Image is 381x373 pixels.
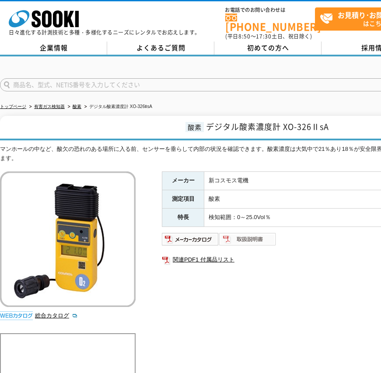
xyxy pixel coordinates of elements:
[162,238,219,244] a: メーカーカタログ
[9,30,200,35] p: 日々進化する計測技術と多種・多様化するニーズにレンタルでお応えします。
[225,14,315,31] a: [PHONE_NUMBER]
[256,32,272,40] span: 17:30
[219,238,276,244] a: 取扱説明書
[247,43,289,52] span: 初めての方へ
[34,104,65,109] a: 有害ガス検知器
[162,209,204,227] th: 特長
[225,7,315,13] span: お電話でのお問い合わせは
[219,232,276,246] img: 取扱説明書
[107,42,214,55] a: よくあるご質問
[83,102,152,112] li: デジタル酸素濃度計 XO-326ⅡsA
[35,312,78,319] a: 総合カタログ
[162,172,204,190] th: メーカー
[214,42,322,55] a: 初めての方へ
[185,122,204,132] span: 酸素
[73,104,81,109] a: 酸素
[206,121,329,132] span: デジタル酸素濃度計 XO-326ⅡsA
[225,32,312,40] span: (平日 ～ 土日、祝日除く)
[162,190,204,209] th: 測定項目
[162,232,219,246] img: メーカーカタログ
[238,32,251,40] span: 8:50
